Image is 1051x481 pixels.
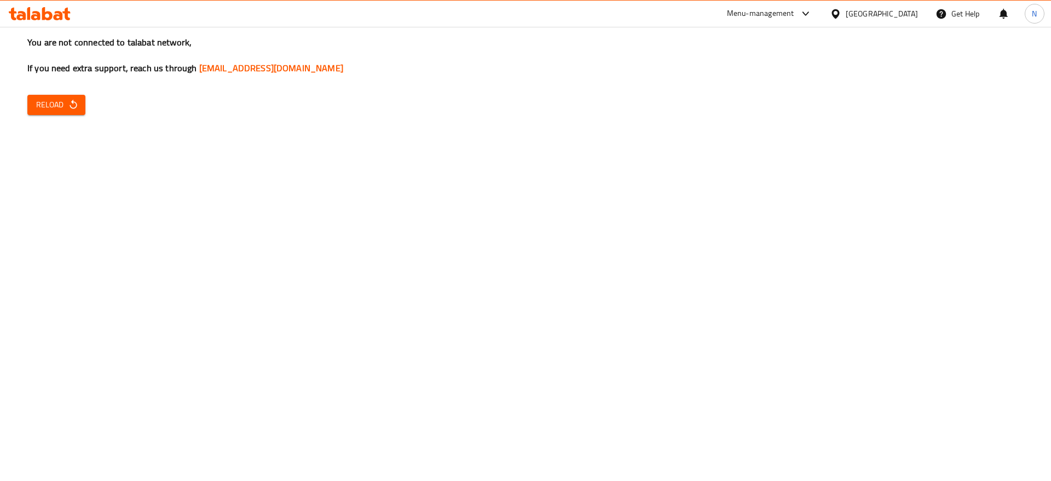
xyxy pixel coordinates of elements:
[27,36,1024,75] h3: You are not connected to talabat network, If you need extra support, reach us through
[36,98,77,112] span: Reload
[727,7,794,20] div: Menu-management
[1032,8,1037,20] span: N
[846,8,918,20] div: [GEOGRAPHIC_DATA]
[27,95,85,115] button: Reload
[199,60,343,76] a: [EMAIL_ADDRESS][DOMAIN_NAME]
